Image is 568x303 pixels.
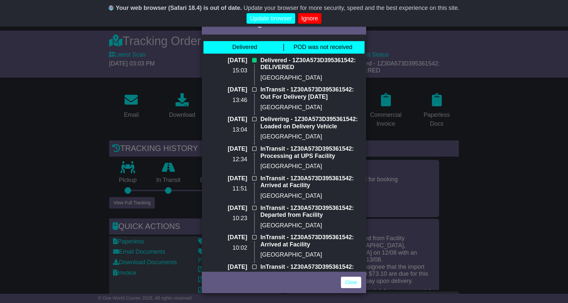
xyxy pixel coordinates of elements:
[294,44,352,50] span: POD was not received
[207,97,247,104] p: 13:46
[207,156,247,163] p: 12:34
[260,74,361,82] p: [GEOGRAPHIC_DATA]
[260,192,361,200] p: [GEOGRAPHIC_DATA]
[260,264,361,278] p: InTransit - 1Z30A573D395361542: Departed from Facility
[260,133,361,140] p: [GEOGRAPHIC_DATA]
[207,185,247,192] p: 11:51
[260,86,361,100] p: InTransit - 1Z30A573D395361542: Out For Delivery [DATE]
[260,234,361,248] p: InTransit - 1Z30A573D395361542: Arrived at Facility
[232,44,257,51] div: Delivered
[207,244,247,252] p: 10:02
[207,175,247,182] p: [DATE]
[116,5,242,11] b: Your web browser (Safari 18.4) is out of date.
[207,205,247,212] p: [DATE]
[207,234,247,241] p: [DATE]
[207,116,247,123] p: [DATE]
[207,145,247,153] p: [DATE]
[207,126,247,134] p: 13:04
[260,251,361,259] p: [GEOGRAPHIC_DATA]
[298,13,321,24] a: Ignore
[260,175,361,189] p: InTransit - 1Z30A573D395361542: Arrived at Facility
[260,116,361,130] p: Delivering - 1Z30A573D395361542: Loaded on Delivery Vehicle
[247,13,295,24] a: Update browser
[207,264,247,271] p: [DATE]
[341,277,361,288] a: Close
[260,57,361,71] p: Delivered - 1Z30A573D395361542: DELIVERED
[207,57,247,64] p: [DATE]
[260,145,361,160] p: InTransit - 1Z30A573D395361542: Processing at UPS Facility
[260,104,361,111] p: [GEOGRAPHIC_DATA]
[244,5,460,11] span: Update your browser for more security, speed and the best experience on this site.
[260,205,361,219] p: InTransit - 1Z30A573D395361542: Departed from Facility
[260,163,361,170] p: [GEOGRAPHIC_DATA]
[207,215,247,222] p: 10:23
[260,222,361,229] p: [GEOGRAPHIC_DATA]
[207,86,247,93] p: [DATE]
[207,67,247,74] p: 15:03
